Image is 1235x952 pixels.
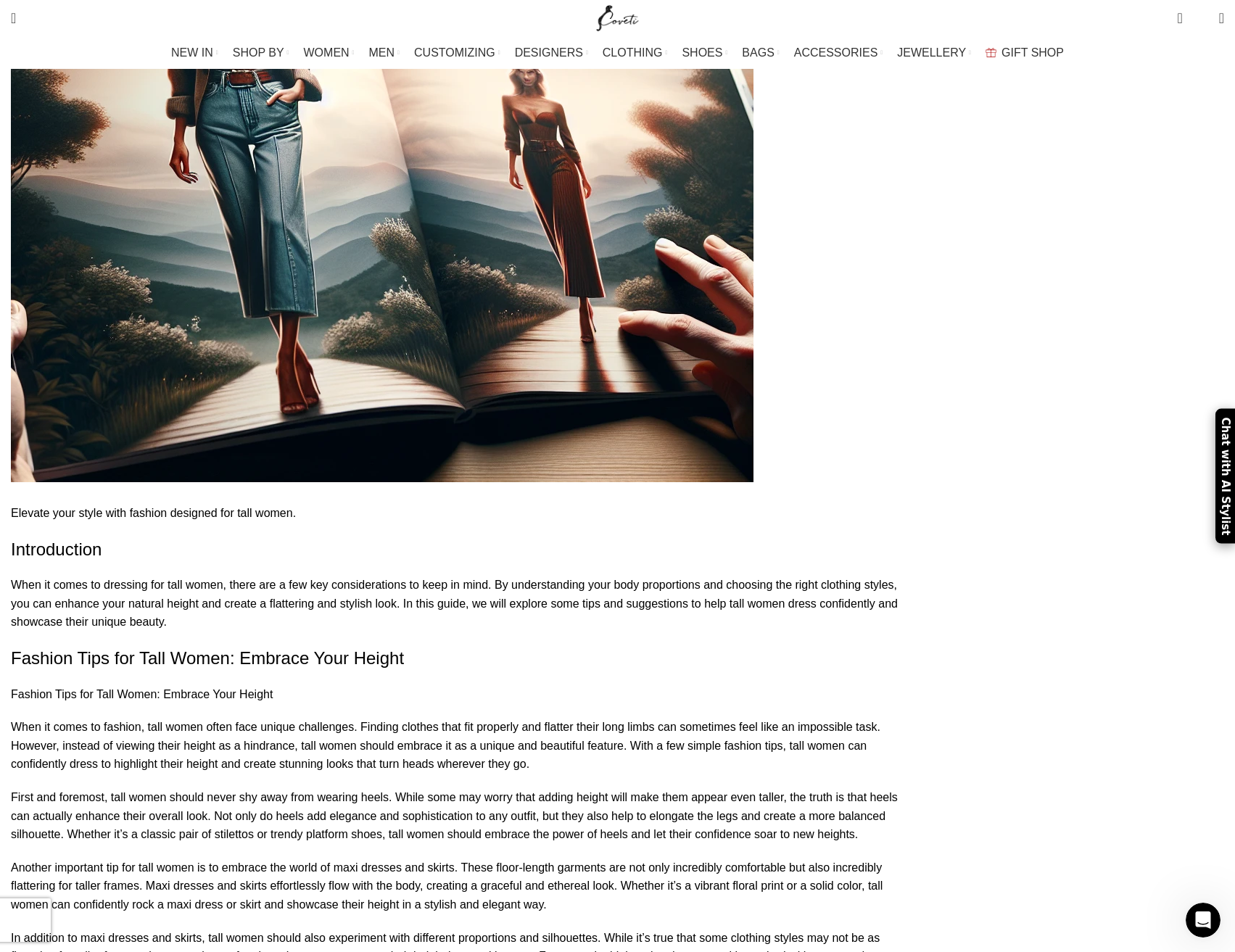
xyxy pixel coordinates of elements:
[11,718,915,774] p: When it comes to fashion, tall women often face unique challenges. Finding clothes that fit prope...
[515,46,583,59] span: DESIGNERS
[1001,46,1064,59] span: GIFT SHOP
[986,48,996,57] img: GiftBag
[11,685,915,704] p: Fashion Tips for Tall Women: Embrace Your Height
[414,46,495,59] span: CUSTOMIZING
[897,46,966,59] span: JEWELLERY
[171,38,218,67] a: NEW IN
[1197,15,1207,25] span: 0
[11,646,915,671] h2: Fashion Tips for Tall Women: Embrace Your Height
[4,38,1231,67] div: Main navigation
[11,537,915,562] h2: Introduction
[369,46,395,59] span: MEN
[4,4,23,33] a: Search
[794,38,883,67] a: ACCESSORIES
[304,38,355,67] a: WOMEN
[369,38,400,67] a: MEN
[171,46,213,59] span: NEW IN
[742,38,779,67] a: BAGS
[11,576,915,632] p: When it comes to dressing for tall women, there are a few key considerations to keep in mind. By ...
[515,38,588,67] a: DESIGNERS
[233,46,284,59] span: SHOP BY
[1170,4,1189,33] a: 0
[682,38,727,67] a: SHOES
[11,504,915,523] p: Elevate your style with fashion designed for tall women.
[11,788,915,844] p: First and foremost, tall women should never shy away from wearing heels. While some may worry tha...
[1186,903,1220,937] iframe: Intercom live chat
[1178,7,1189,18] span: 0
[603,46,663,59] span: CLOTHING
[593,11,642,23] a: Site logo
[1194,4,1208,33] div: My Wishlist
[986,38,1064,67] a: GIFT SHOP
[682,46,722,59] span: SHOES
[233,38,289,67] a: SHOP BY
[897,38,971,67] a: JEWELLERY
[603,38,668,67] a: CLOTHING
[11,858,915,914] p: Another important tip for tall women is to embrace the world of maxi dresses and skirts. These fl...
[742,46,774,59] span: BAGS
[794,46,878,59] span: ACCESSORIES
[304,46,350,59] span: WOMEN
[414,38,500,67] a: CUSTOMIZING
